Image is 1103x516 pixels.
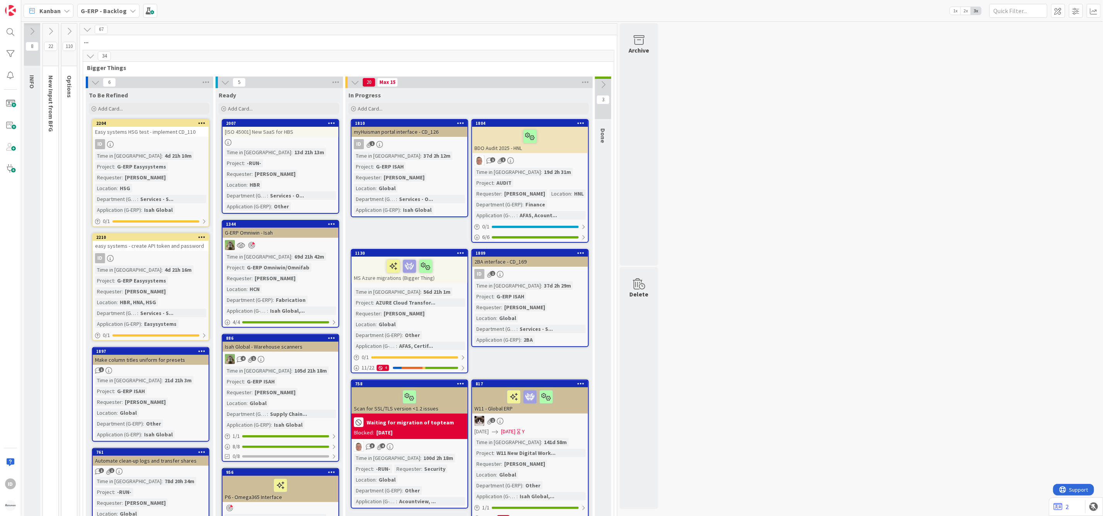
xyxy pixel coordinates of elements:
[271,202,272,211] span: :
[352,250,467,283] div: 1130MS Azure migrations (Bigger Thing)
[403,331,422,339] div: Other
[95,253,105,263] div: ID
[223,469,338,476] div: 956
[352,441,467,451] div: lD
[376,184,377,192] span: :
[472,155,588,165] div: lD
[122,287,123,296] span: :
[397,342,435,350] div: AFAS, Certif...
[93,127,209,137] div: Easy systems HSG test - implement CD_110
[268,191,306,200] div: Services - O...
[225,307,267,315] div: Application (G-ERP)
[474,303,501,312] div: Requester
[225,240,235,250] img: TT
[381,173,382,182] span: :
[352,250,467,257] div: 1130
[354,320,376,329] div: Location
[474,189,501,198] div: Requester
[355,121,467,126] div: 1810
[420,152,421,160] span: :
[142,320,178,328] div: Easysystems
[223,240,338,250] div: TT
[352,387,467,414] div: Scan for SSL/TLS version <1.2 issues
[93,330,209,340] div: 0/1
[95,376,161,385] div: Time in [GEOGRAPHIC_DATA]
[226,335,338,341] div: 886
[219,91,236,99] span: Ready
[66,75,73,98] span: Options
[93,234,209,241] div: 2210
[93,348,209,355] div: 1897
[400,206,401,214] span: :
[358,105,382,112] span: Add Card...
[16,1,35,10] span: Support
[225,148,291,157] div: Time in [GEOGRAPHIC_DATA]
[374,162,406,171] div: G-ERP ISAH
[225,377,244,386] div: Project
[354,288,420,296] div: Time in [GEOGRAPHIC_DATA]
[225,274,252,283] div: Requester
[1054,502,1069,511] a: 2
[245,377,277,386] div: G-ERP ISAH
[267,307,268,315] span: :
[370,141,375,146] span: 1
[476,381,588,387] div: 817
[474,269,484,279] div: ID
[115,162,168,171] div: G-ERP Easysystems
[421,152,452,160] div: 37d 2h 12m
[137,195,138,203] span: :
[161,376,163,385] span: :
[421,288,452,296] div: 56d 21h 1m
[138,195,175,203] div: Services - S...
[138,309,175,317] div: Services - S...
[474,292,493,301] div: Project
[629,46,649,55] div: Archive
[115,276,168,285] div: G-ERP Easysystems
[352,127,467,137] div: myHuisman portal interface - CD_126
[93,449,209,466] div: 761Automate clean-up logs and transfer shares
[96,121,209,126] div: 2204
[377,184,398,192] div: Global
[95,162,114,171] div: Project
[572,189,586,198] div: HNL
[223,120,338,137] div: 2007[ISO 45001] New SaaS for HBS
[379,80,396,84] div: Max 15
[163,376,194,385] div: 21d 21h 3m
[517,211,518,220] span: :
[5,500,16,511] img: avatar
[396,342,397,350] span: :
[96,235,209,240] div: 2210
[5,5,16,16] img: Visit kanbanzone.com
[241,356,246,361] span: 4
[98,51,111,61] span: 34
[352,120,467,127] div: 1810
[118,184,132,192] div: HSG
[352,380,467,387] div: 758
[493,179,495,187] span: :
[493,292,495,301] span: :
[273,296,274,304] span: :
[114,162,115,171] span: :
[93,234,209,251] div: 2210easy systems - create API token and password
[376,320,377,329] span: :
[476,250,588,256] div: 1809
[163,152,194,160] div: 4d 21h 10m
[141,206,142,214] span: :
[95,206,141,214] div: Application (G-ERP)
[122,173,123,182] span: :
[117,184,118,192] span: :
[482,233,489,241] span: 6 / 6
[542,281,573,290] div: 37d 2h 29m
[354,206,400,214] div: Application (G-ERP)
[223,317,338,327] div: 4/4
[541,281,542,290] span: :
[244,263,245,272] span: :
[354,173,381,182] div: Requester
[248,181,262,189] div: HBR
[223,431,338,441] div: 1/1
[95,409,117,417] div: Location
[123,173,168,182] div: [PERSON_NAME]
[95,139,105,149] div: ID
[474,314,496,322] div: Location
[381,309,382,318] span: :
